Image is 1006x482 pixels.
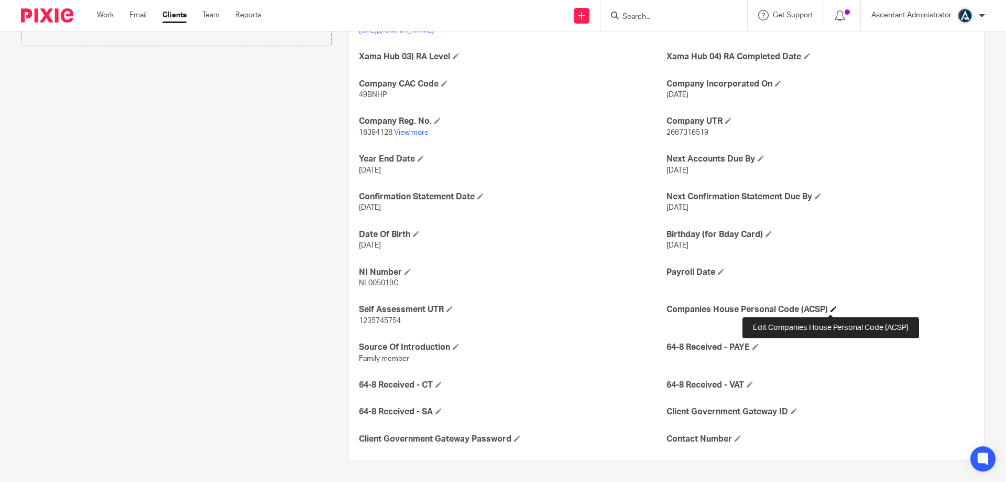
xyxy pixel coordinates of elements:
[666,434,974,445] h4: Contact Number
[359,129,392,136] span: 16394128
[359,280,399,287] span: NL005019C
[129,10,147,20] a: Email
[162,10,187,20] a: Clients
[359,51,666,62] h4: Xama Hub 03) RA Level
[666,51,974,62] h4: Xama Hub 04) RA Completed Date
[666,267,974,278] h4: Payroll Date
[359,191,666,202] h4: Confirmation Statement Date
[235,10,261,20] a: Reports
[871,10,952,20] p: Ascentant Administrator
[666,406,974,417] h4: Client Government Gateway ID
[666,242,688,249] span: [DATE]
[666,116,974,127] h4: Company UTR
[359,91,387,99] span: 49BNHP
[359,204,381,211] span: [DATE]
[666,204,688,211] span: [DATE]
[666,129,708,136] span: 2667316519
[773,12,813,19] span: Get Support
[359,342,666,353] h4: Source Of Introduction
[359,167,381,174] span: [DATE]
[359,79,666,90] h4: Company CAC Code
[359,317,401,325] span: 1235745754
[957,7,974,24] img: Ascentant%20Round%20Only.png
[359,242,381,249] span: [DATE]
[666,167,688,174] span: [DATE]
[359,267,666,278] h4: NI Number
[359,229,666,240] h4: Date Of Birth
[666,380,974,391] h4: 64-8 Received - VAT
[621,13,716,22] input: Search
[97,10,114,20] a: Work
[21,8,73,23] img: Pixie
[359,27,434,34] a: [URL][DOMAIN_NAME]
[666,304,974,315] h4: Companies House Personal Code (ACSP)
[202,10,220,20] a: Team
[666,91,688,99] span: [DATE]
[359,406,666,417] h4: 64-8 Received - SA
[394,129,429,136] a: View more
[359,154,666,165] h4: Year End Date
[666,342,974,353] h4: 64-8 Received - PAYE
[359,355,409,362] span: Family member
[666,154,974,165] h4: Next Accounts Due By
[359,116,666,127] h4: Company Reg. No.
[666,79,974,90] h4: Company Incorporated On
[359,304,666,315] h4: Self Assessment UTR
[666,229,974,240] h4: Birthday (for Bday Card)
[359,434,666,445] h4: Client Government Gateway Password
[666,191,974,202] h4: Next Confirmation Statement Due By
[359,380,666,391] h4: 64-8 Received - CT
